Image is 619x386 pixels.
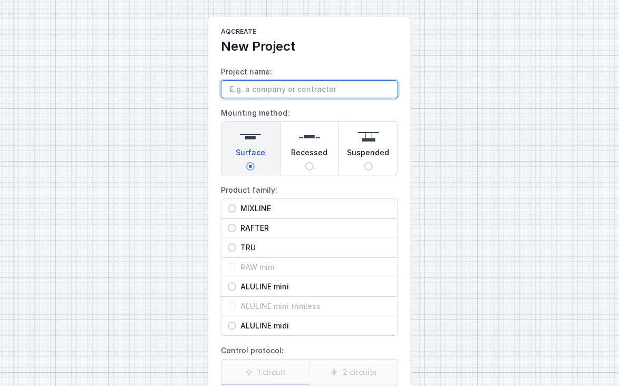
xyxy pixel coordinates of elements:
span: MIXLINE [236,203,391,214]
span: RAFTER [236,223,391,233]
label: Project name: [221,63,398,98]
input: Project name: [221,80,398,98]
input: Suspended [364,162,373,171]
span: Recessed [292,147,328,162]
span: TRU [236,242,391,253]
span: ALULINE midi [236,321,391,331]
img: recessed.svg [299,126,320,147]
input: ALULINE midi [228,322,236,330]
img: surface.svg [240,126,261,147]
input: Surface [246,162,255,171]
h2: New Project [221,38,398,55]
input: TRU [228,243,236,252]
h1: AQcreate [221,27,398,38]
input: Recessed [305,162,314,171]
input: RAFTER [228,224,236,232]
span: ALULINE mini [236,281,391,292]
input: ALULINE mini [228,283,236,291]
label: Mounting method: [221,105,398,175]
span: Surface [236,147,265,162]
label: Product family: [221,182,398,336]
input: MIXLINE [228,204,236,213]
img: suspended.svg [358,126,379,147]
span: Suspended [347,147,390,162]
